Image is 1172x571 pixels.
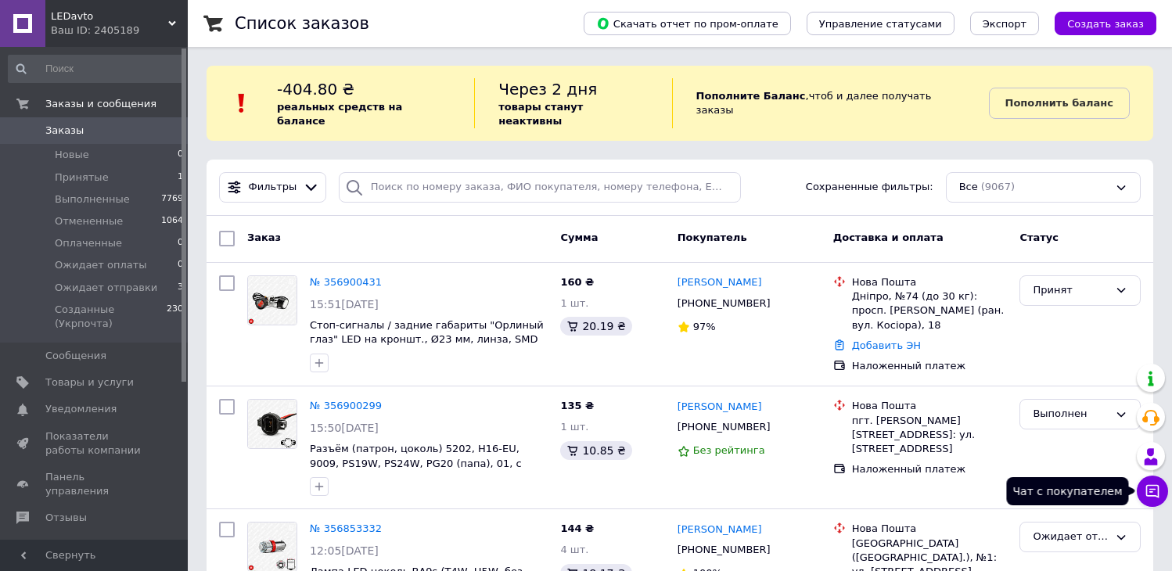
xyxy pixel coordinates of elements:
[852,399,1008,413] div: Нова Пошта
[247,275,297,325] a: Фото товару
[55,192,130,206] span: Выполненные
[55,236,122,250] span: Оплаченные
[161,214,183,228] span: 1064
[596,16,778,31] span: Скачать отчет по пром-оплате
[167,303,183,331] span: 230
[277,101,402,127] b: реальных средств на балансе
[678,232,747,243] span: Покупатель
[310,276,382,288] a: № 356900431
[970,12,1039,35] button: Экспорт
[560,441,631,460] div: 10.85 ₴
[45,429,145,458] span: Показатели работы компании
[235,14,369,33] h1: Список заказов
[560,317,631,336] div: 20.19 ₴
[560,400,594,411] span: 135 ₴
[55,148,89,162] span: Новые
[45,97,156,111] span: Заказы и сообщения
[833,232,944,243] span: Доставка и оплата
[560,544,588,555] span: 4 шт.
[819,18,942,30] span: Управление статусами
[981,181,1015,192] span: (9067)
[247,399,297,449] a: Фото товару
[560,276,594,288] span: 160 ₴
[248,400,297,448] img: Фото товару
[560,232,598,243] span: Сумма
[8,55,185,83] input: Поиск
[310,319,544,360] a: Стоп-сигналы / задние габариты "Орлиный глаз" LED на кроншт., Ø23 мм, линза, SMD 5630*03, чёрн.+х...
[674,293,774,314] div: [PHONE_NUMBER]
[498,101,583,127] b: товары станут неактивны
[45,511,87,525] span: Отзывы
[498,80,597,99] span: Через 2 дня
[1067,18,1144,30] span: Создать заказ
[230,92,253,115] img: :exclamation:
[560,523,594,534] span: 144 ₴
[45,470,145,498] span: Панель управления
[248,276,297,325] img: Фото товару
[1055,12,1156,35] button: Создать заказ
[310,400,382,411] a: № 356900299
[310,298,379,311] span: 15:51[DATE]
[45,124,84,138] span: Заказы
[584,12,791,35] button: Скачать отчет по пром-оплате
[249,180,297,195] span: Фильтры
[560,421,588,433] span: 1 шт.
[1039,17,1156,29] a: Создать заказ
[310,523,382,534] a: № 356853332
[310,443,522,483] a: Разъём (патрон, цоколь) 5202, H16-EU, 9009, PS19W, PS24W, PG20 (папа), 01, с проводом
[339,172,742,203] input: Поиск по номеру заказа, ФИО покупателя, номеру телефона, Email, номеру накладной
[852,275,1008,289] div: Нова Пошта
[674,417,774,437] div: [PHONE_NUMBER]
[1033,529,1109,545] div: Ожидает отправки
[696,90,806,102] b: Пополните Баланс
[1006,477,1128,505] div: Чат с покупателем
[693,444,765,456] span: Без рейтинга
[678,400,762,415] a: [PERSON_NAME]
[852,339,921,351] a: Добавить ЭН
[161,192,183,206] span: 7769
[51,9,168,23] span: LEDavto
[247,232,281,243] span: Заказ
[55,303,167,331] span: Созданные (Укрпочта)
[693,321,716,332] span: 97%
[55,171,109,185] span: Принятые
[672,78,989,128] div: , чтоб и далее получать заказы
[178,148,183,162] span: 0
[1033,282,1109,299] div: Принят
[45,538,110,552] span: Покупатели
[178,281,183,295] span: 3
[852,414,1008,457] div: пгт. [PERSON_NAME][STREET_ADDRESS]: ул. [STREET_ADDRESS]
[51,23,188,38] div: Ваш ID: 2405189
[248,523,297,571] img: Фото товару
[1005,97,1113,109] b: Пополнить баланс
[1033,406,1109,422] div: Выполнен
[310,544,379,557] span: 12:05[DATE]
[310,422,379,434] span: 15:50[DATE]
[45,402,117,416] span: Уведомления
[1019,232,1059,243] span: Статус
[806,180,933,195] span: Сохраненные фильтры:
[852,359,1008,373] div: Наложенный платеж
[852,462,1008,476] div: Наложенный платеж
[983,18,1026,30] span: Экспорт
[959,180,978,195] span: Все
[55,281,157,295] span: Ожидает отправки
[45,375,134,390] span: Товары и услуги
[989,88,1130,119] a: Пополнить баланс
[678,275,762,290] a: [PERSON_NAME]
[1137,476,1168,507] button: Чат с покупателем
[277,80,354,99] span: -404.80 ₴
[807,12,954,35] button: Управление статусами
[55,258,147,272] span: Ожидает оплаты
[178,171,183,185] span: 1
[674,540,774,560] div: [PHONE_NUMBER]
[178,258,183,272] span: 0
[852,522,1008,536] div: Нова Пошта
[178,236,183,250] span: 0
[852,289,1008,332] div: Дніпро, №74 (до 30 кг): просп. [PERSON_NAME] (ран. вул. Косіора), 18
[678,523,762,537] a: [PERSON_NAME]
[45,349,106,363] span: Сообщения
[55,214,123,228] span: Отмененные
